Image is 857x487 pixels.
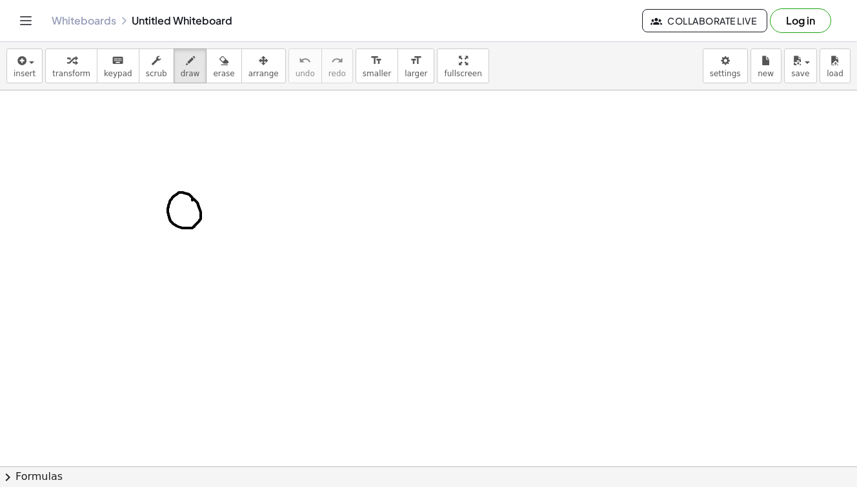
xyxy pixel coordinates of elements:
span: draw [181,69,200,78]
button: Collaborate Live [642,9,767,32]
button: fullscreen [437,48,489,83]
button: Toggle navigation [15,10,36,31]
i: redo [331,53,343,68]
span: erase [213,69,234,78]
button: Log in [770,8,831,33]
span: load [827,69,843,78]
i: undo [299,53,311,68]
button: arrange [241,48,286,83]
button: new [751,48,781,83]
i: format_size [370,53,383,68]
span: save [791,69,809,78]
button: keyboardkeypad [97,48,139,83]
button: undoundo [288,48,322,83]
button: insert [6,48,43,83]
span: smaller [363,69,391,78]
button: format_sizelarger [398,48,434,83]
span: redo [328,69,346,78]
button: save [784,48,817,83]
i: format_size [410,53,422,68]
span: transform [52,69,90,78]
span: Collaborate Live [653,15,756,26]
button: redoredo [321,48,353,83]
button: scrub [139,48,174,83]
button: erase [206,48,241,83]
span: insert [14,69,35,78]
span: scrub [146,69,167,78]
span: arrange [248,69,279,78]
span: settings [710,69,741,78]
button: transform [45,48,97,83]
i: keyboard [112,53,124,68]
span: larger [405,69,427,78]
span: undo [296,69,315,78]
a: Whiteboards [52,14,116,27]
span: new [758,69,774,78]
button: settings [703,48,748,83]
button: draw [174,48,207,83]
span: keypad [104,69,132,78]
span: fullscreen [444,69,481,78]
button: format_sizesmaller [356,48,398,83]
button: load [820,48,851,83]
